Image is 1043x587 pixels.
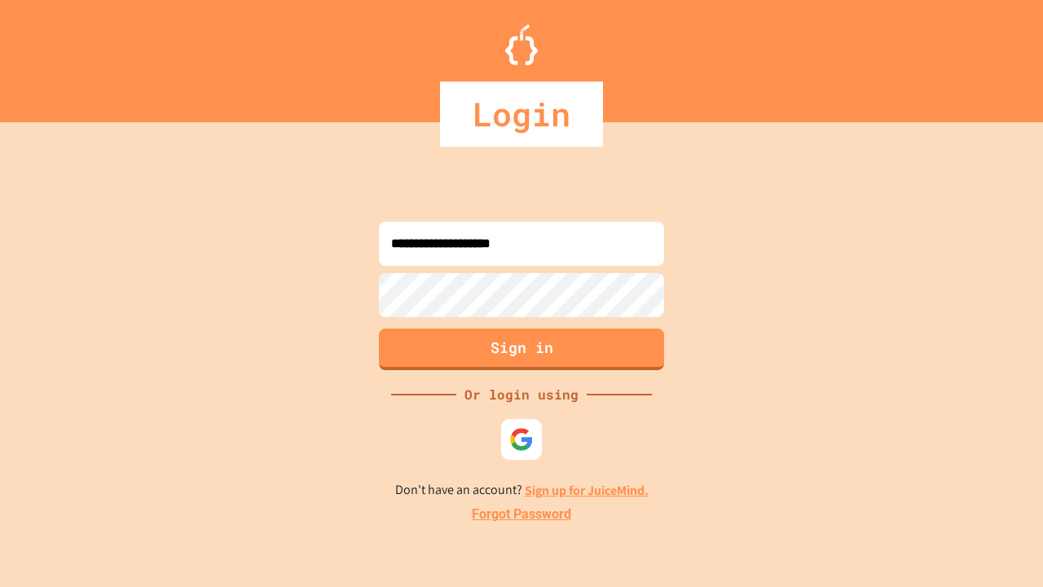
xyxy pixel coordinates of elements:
div: Login [440,82,603,147]
button: Sign in [379,329,664,370]
iframe: chat widget [908,451,1027,520]
div: Or login using [456,385,587,404]
a: Sign up for JuiceMind. [525,482,649,499]
img: Logo.svg [505,24,538,65]
iframe: chat widget [975,522,1027,571]
img: google-icon.svg [509,427,534,452]
a: Forgot Password [472,505,571,524]
p: Don't have an account? [395,480,649,501]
